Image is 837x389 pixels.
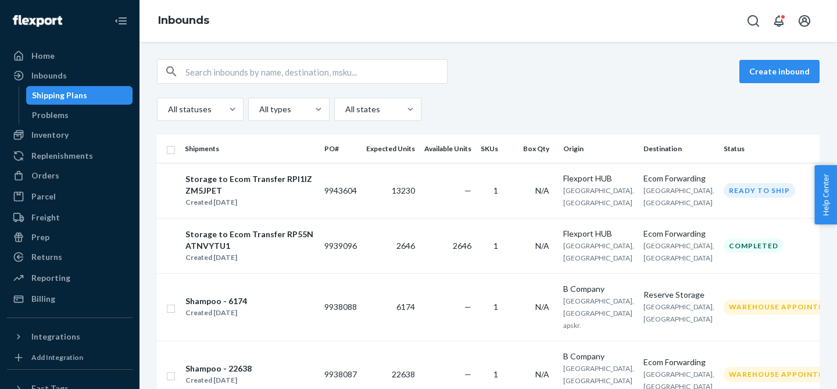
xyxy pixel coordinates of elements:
[185,307,247,319] div: Created [DATE]
[563,173,634,184] div: Flexport HUB
[362,135,420,163] th: Expected Units
[31,150,93,162] div: Replenishments
[31,129,69,141] div: Inventory
[814,165,837,224] button: Help Center
[7,166,133,185] a: Orders
[109,9,133,33] button: Close Navigation
[31,352,83,362] div: Add Integration
[185,197,314,208] div: Created [DATE]
[392,185,415,195] span: 13230
[464,302,471,312] span: —
[563,297,634,330] span: [GEOGRAPHIC_DATA], [GEOGRAPHIC_DATA] apskr.
[185,60,447,83] input: Search inbounds by name, destination, msku...
[535,241,549,251] span: N/A
[31,331,80,342] div: Integrations
[149,4,219,38] ol: breadcrumbs
[767,9,791,33] button: Open notifications
[32,90,87,101] div: Shipping Plans
[493,241,498,251] span: 1
[643,173,714,184] div: Ecom Forwarding
[31,231,49,243] div: Prep
[724,183,795,198] div: Ready to ship
[493,369,498,379] span: 1
[464,369,471,379] span: —
[724,238,784,253] div: Completed
[167,104,168,115] input: All statuses
[258,104,259,115] input: All types
[563,228,634,240] div: Flexport HUB
[32,109,69,121] div: Problems
[563,186,634,207] span: [GEOGRAPHIC_DATA], [GEOGRAPHIC_DATA]
[643,289,714,301] div: Reserve Storage
[7,147,133,165] a: Replenishments
[793,9,816,33] button: Open account menu
[7,228,133,247] a: Prep
[7,290,133,308] a: Billing
[535,369,549,379] span: N/A
[31,251,62,263] div: Returns
[31,70,67,81] div: Inbounds
[158,14,209,27] a: Inbounds
[7,248,133,266] a: Returns
[31,50,55,62] div: Home
[31,170,59,181] div: Orders
[7,351,133,365] a: Add Integration
[563,241,634,262] span: [GEOGRAPHIC_DATA], [GEOGRAPHIC_DATA]
[7,208,133,227] a: Freight
[742,9,765,33] button: Open Search Box
[31,272,70,284] div: Reporting
[643,302,714,323] span: [GEOGRAPHIC_DATA], [GEOGRAPHIC_DATA]
[7,126,133,144] a: Inventory
[559,135,639,163] th: Origin
[26,86,133,105] a: Shipping Plans
[185,374,252,386] div: Created [DATE]
[7,269,133,287] a: Reporting
[7,327,133,346] button: Integrations
[320,218,362,273] td: 9939096
[185,295,247,307] div: Shampoo - 6174
[563,351,634,362] div: B Company
[643,186,714,207] span: [GEOGRAPHIC_DATA], [GEOGRAPHIC_DATA]
[643,356,714,368] div: Ecom Forwarding
[320,273,362,341] td: 9938088
[7,66,133,85] a: Inbounds
[180,135,320,163] th: Shipments
[31,191,56,202] div: Parcel
[26,106,133,124] a: Problems
[392,369,415,379] span: 22638
[7,47,133,65] a: Home
[31,212,60,223] div: Freight
[7,187,133,206] a: Parcel
[185,229,314,252] div: Storage to Ecom Transfer RP55NATNVYTU1
[535,185,549,195] span: N/A
[563,283,634,295] div: B Company
[739,60,820,83] button: Create inbound
[396,241,415,251] span: 2646
[476,135,507,163] th: SKUs
[507,135,559,163] th: Box Qty
[464,185,471,195] span: —
[639,135,719,163] th: Destination
[396,302,415,312] span: 6174
[453,241,471,251] span: 2646
[13,15,62,27] img: Flexport logo
[493,302,498,312] span: 1
[535,302,549,312] span: N/A
[344,104,345,115] input: All states
[185,173,314,197] div: Storage to Ecom Transfer RPI1IZZM5JPET
[320,135,362,163] th: PO#
[185,252,314,263] div: Created [DATE]
[31,293,55,305] div: Billing
[643,228,714,240] div: Ecom Forwarding
[420,135,476,163] th: Available Units
[493,185,498,195] span: 1
[185,363,252,374] div: Shampoo - 22638
[643,241,714,262] span: [GEOGRAPHIC_DATA], [GEOGRAPHIC_DATA]
[320,163,362,218] td: 9943604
